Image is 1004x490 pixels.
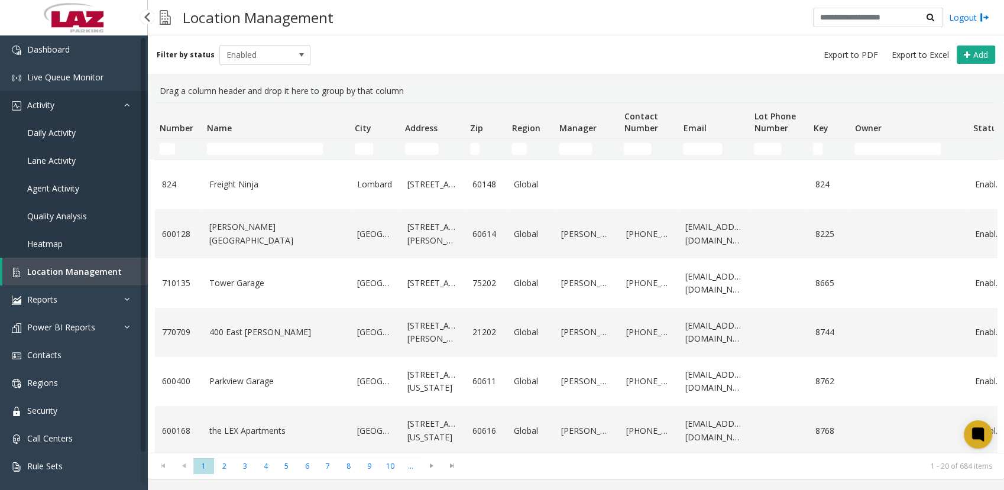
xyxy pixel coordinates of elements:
[27,433,73,444] span: Call Centers
[442,458,462,475] span: Go to the last page
[850,138,968,160] td: Owner Filter
[12,434,21,444] img: 'icon'
[12,351,21,361] img: 'icon'
[472,228,500,241] a: 60614
[626,277,671,290] a: [PHONE_NUMBER]
[421,458,442,475] span: Go to the next page
[350,138,400,160] td: City Filter
[209,220,343,247] a: [PERSON_NAME][GEOGRAPHIC_DATA]
[472,424,500,437] a: 60616
[973,49,988,60] span: Add
[469,461,992,471] kendo-pager-info: 1 - 20 of 684 items
[297,458,318,474] span: Page 6
[27,210,87,222] span: Quality Analysis
[678,138,749,160] td: Email Filter
[357,424,393,437] a: [GEOGRAPHIC_DATA]
[854,122,881,134] span: Owner
[355,122,371,134] span: City
[27,127,76,138] span: Daily Activity
[683,122,706,134] span: Email
[357,326,393,339] a: [GEOGRAPHIC_DATA]
[554,138,619,160] td: Manager Filter
[209,277,343,290] a: Tower Garage
[160,3,171,32] img: pageIcon
[27,294,57,305] span: Reports
[160,122,193,134] span: Number
[357,178,393,191] a: Lombard
[514,424,547,437] a: Global
[561,424,612,437] a: [PERSON_NAME]
[202,138,350,160] td: Name Filter
[148,102,1004,453] div: Data table
[220,46,292,64] span: Enabled
[511,143,527,155] input: Region Filter
[357,375,393,388] a: [GEOGRAPHIC_DATA]
[405,122,438,134] span: Address
[507,138,554,160] td: Region Filter
[12,462,21,472] img: 'icon'
[380,458,400,474] span: Page 10
[808,138,850,160] td: Key Filter
[407,319,458,346] a: [STREET_ADDRESS][PERSON_NAME]
[27,460,63,472] span: Rule Sets
[685,270,742,297] a: [EMAIL_ADDRESS][DOMAIN_NAME]
[514,375,547,388] a: Global
[559,143,592,155] input: Manager Filter
[193,458,214,474] span: Page 1
[27,238,63,249] span: Heatmap
[470,122,483,134] span: Zip
[2,258,148,285] a: Location Management
[407,277,458,290] a: [STREET_ADDRESS]
[815,228,843,241] a: 8225
[749,138,808,160] td: Lot Phone Number Filter
[626,326,671,339] a: [PHONE_NUMBER]
[815,178,843,191] a: 824
[619,138,678,160] td: Contact Number Filter
[27,377,58,388] span: Regions
[975,375,1002,388] a: Enabled
[12,407,21,416] img: 'icon'
[813,122,828,134] span: Key
[407,178,458,191] a: [STREET_ADDRESS]
[27,183,79,194] span: Agent Activity
[754,111,795,134] span: Lot Phone Number
[465,138,507,160] td: Zip Filter
[626,375,671,388] a: [PHONE_NUMBER]
[12,323,21,333] img: 'icon'
[177,3,339,32] h3: Location Management
[12,101,21,111] img: 'icon'
[407,368,458,395] a: [STREET_ADDRESS][US_STATE]
[975,277,1002,290] a: Enabled
[824,49,878,61] span: Export to PDF
[27,266,122,277] span: Location Management
[162,228,195,241] a: 600128
[157,50,215,60] label: Filter by status
[162,178,195,191] a: 824
[887,47,954,63] button: Export to Excel
[957,46,995,64] button: Add
[514,178,547,191] a: Global
[162,277,195,290] a: 710135
[214,458,235,474] span: Page 2
[255,458,276,474] span: Page 4
[407,220,458,247] a: [STREET_ADDRESS][PERSON_NAME]
[400,458,421,474] span: Page 11
[27,155,76,166] span: Lane Activity
[12,379,21,388] img: 'icon'
[27,72,103,83] span: Live Queue Monitor
[472,277,500,290] a: 75202
[162,326,195,339] a: 770709
[514,277,547,290] a: Global
[355,143,373,155] input: City Filter
[559,122,596,134] span: Manager
[854,143,941,155] input: Owner Filter
[12,73,21,83] img: 'icon'
[423,461,439,470] span: Go to the next page
[12,268,21,277] img: 'icon'
[815,424,843,437] a: 8768
[815,277,843,290] a: 8665
[12,296,21,305] img: 'icon'
[27,349,61,361] span: Contacts
[405,143,438,155] input: Address Filter
[359,458,380,474] span: Page 9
